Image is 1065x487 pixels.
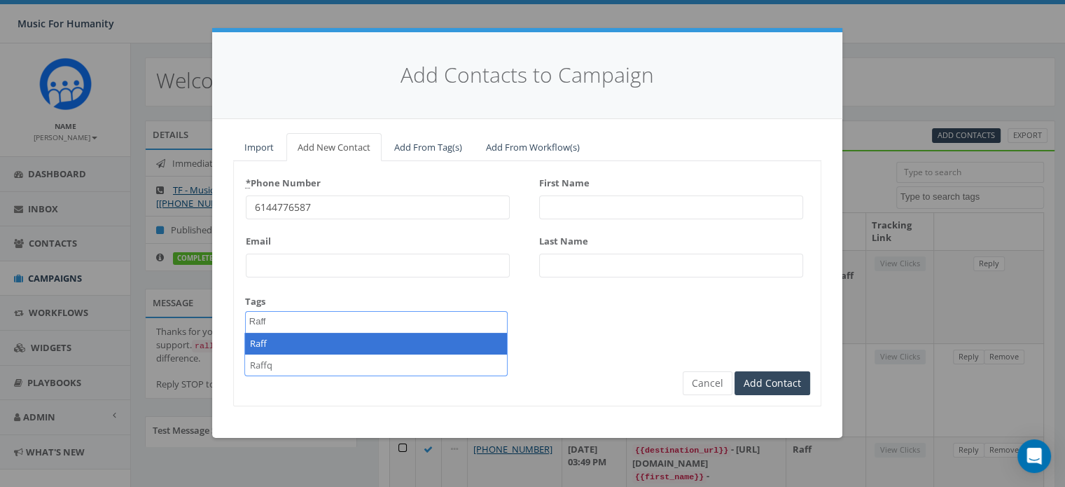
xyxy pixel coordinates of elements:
input: Add Contact [735,371,810,395]
a: Import [233,133,285,162]
label: Email [246,230,271,248]
abbr: required [246,177,251,189]
a: Add New Contact [286,133,382,162]
label: Last Name [539,230,588,248]
input: +1 214-248-4342 [246,196,510,219]
input: Enter a valid email address (e.g., example@domain.com) [246,254,510,277]
li: Raffq [245,355,506,376]
button: Cancel [683,371,732,395]
textarea: Search [249,315,284,328]
h4: Add Contacts to Campaign [233,60,821,90]
a: Add From Tag(s) [383,133,473,162]
a: Add From Workflow(s) [475,133,591,162]
div: Open Intercom Messenger [1017,439,1051,473]
label: Phone Number [246,172,321,190]
label: First Name [539,172,590,190]
li: Raff [245,333,506,355]
label: Tags [245,295,265,308]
